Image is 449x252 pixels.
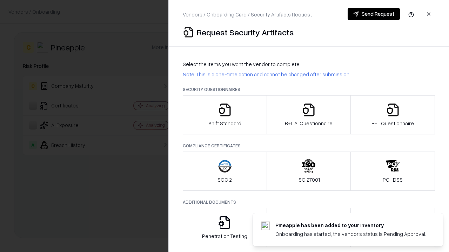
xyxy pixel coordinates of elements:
p: Note: This is a one-time action and cannot be changed after submission. [183,71,435,78]
p: Security Questionnaires [183,86,435,92]
div: Onboarding has started, the vendor's status is Pending Approval. [275,230,426,238]
button: Send Request [348,8,400,20]
p: Penetration Testing [202,232,247,240]
p: Additional Documents [183,199,435,205]
img: pineappleenergy.com [261,222,270,230]
div: Pineapple has been added to your inventory [275,222,426,229]
p: B+L AI Questionnaire [285,120,333,127]
button: Penetration Testing [183,208,267,247]
button: B+L Questionnaire [350,95,435,134]
p: PCI-DSS [383,176,403,183]
button: SOC 2 [183,152,267,191]
button: Privacy Policy [267,208,351,247]
p: Shift Standard [208,120,241,127]
button: Shift Standard [183,95,267,134]
p: ISO 27001 [297,176,320,183]
p: Request Security Artifacts [197,27,294,38]
button: B+L AI Questionnaire [267,95,351,134]
p: Select the items you want the vendor to complete: [183,61,435,68]
button: Data Processing Agreement [350,208,435,247]
button: ISO 27001 [267,152,351,191]
p: Vendors / Onboarding Card / Security Artifacts Request [183,11,312,18]
p: SOC 2 [217,176,232,183]
p: Compliance Certificates [183,143,435,149]
p: B+L Questionnaire [371,120,414,127]
button: PCI-DSS [350,152,435,191]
